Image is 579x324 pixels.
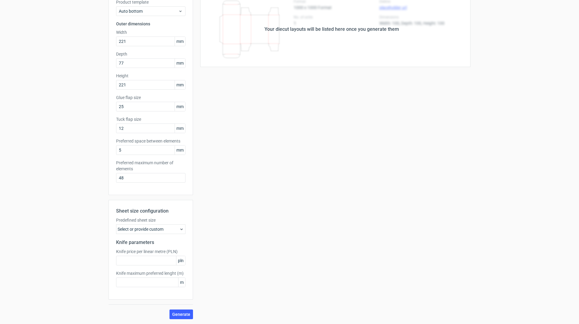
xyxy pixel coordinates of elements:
h2: Sheet size configuration [116,207,185,215]
span: m [178,278,185,287]
button: Generate [169,310,193,319]
span: mm [175,102,185,111]
label: Width [116,29,185,35]
label: Knife maximum preferred lenght (m) [116,270,185,276]
span: mm [175,59,185,68]
div: Select or provide custom [116,224,185,234]
span: Generate [172,312,190,316]
span: Auto bottom [119,8,178,14]
div: Your diecut layouts will be listed here once you generate them [264,26,399,33]
label: Glue flap size [116,95,185,101]
label: Preferred space between elements [116,138,185,144]
label: Knife price per linear metre (PLN) [116,249,185,255]
span: mm [175,146,185,155]
label: Predefined sheet size [116,217,185,223]
span: pln [176,256,185,265]
h2: Knife parameters [116,239,185,246]
label: Height [116,73,185,79]
label: Preferred maximum number of elements [116,160,185,172]
span: mm [175,80,185,89]
h3: Outer dimensions [116,21,185,27]
span: mm [175,37,185,46]
label: Tuck flap size [116,116,185,122]
span: mm [175,124,185,133]
label: Depth [116,51,185,57]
